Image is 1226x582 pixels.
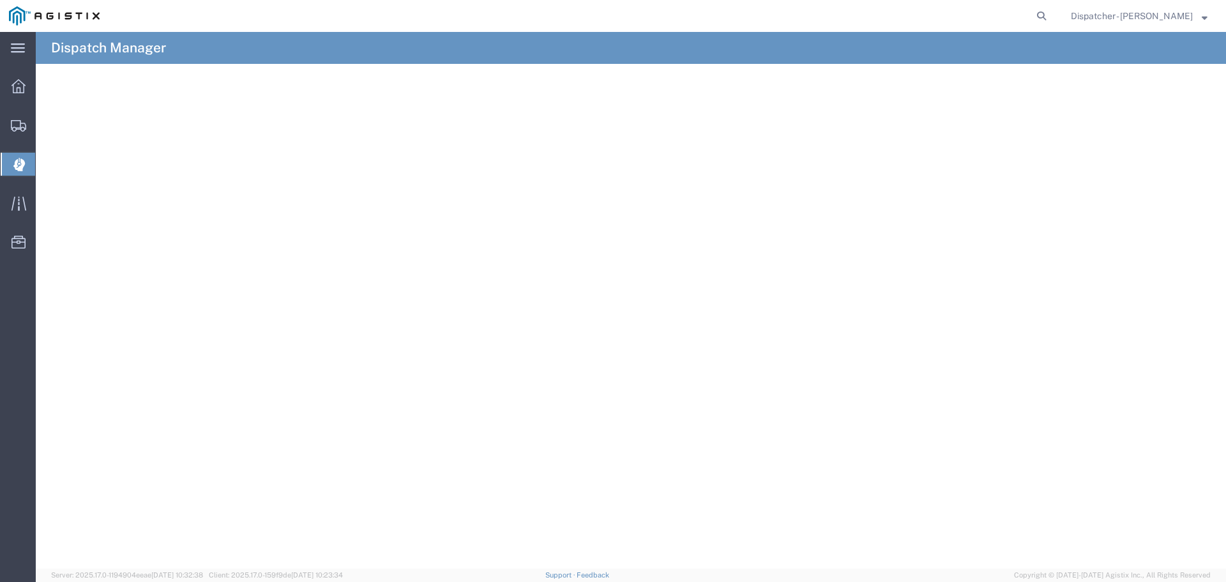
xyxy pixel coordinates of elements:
[51,32,166,64] h4: Dispatch Manager
[545,571,577,579] a: Support
[577,571,609,579] a: Feedback
[1014,570,1211,581] span: Copyright © [DATE]-[DATE] Agistix Inc., All Rights Reserved
[9,6,100,26] img: logo
[209,571,343,579] span: Client: 2025.17.0-159f9de
[51,571,203,579] span: Server: 2025.17.0-1194904eeae
[151,571,203,579] span: [DATE] 10:32:38
[1071,9,1193,23] span: Dispatcher - Eli Amezcua
[1070,8,1208,24] button: Dispatcher - [PERSON_NAME]
[291,571,343,579] span: [DATE] 10:23:34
